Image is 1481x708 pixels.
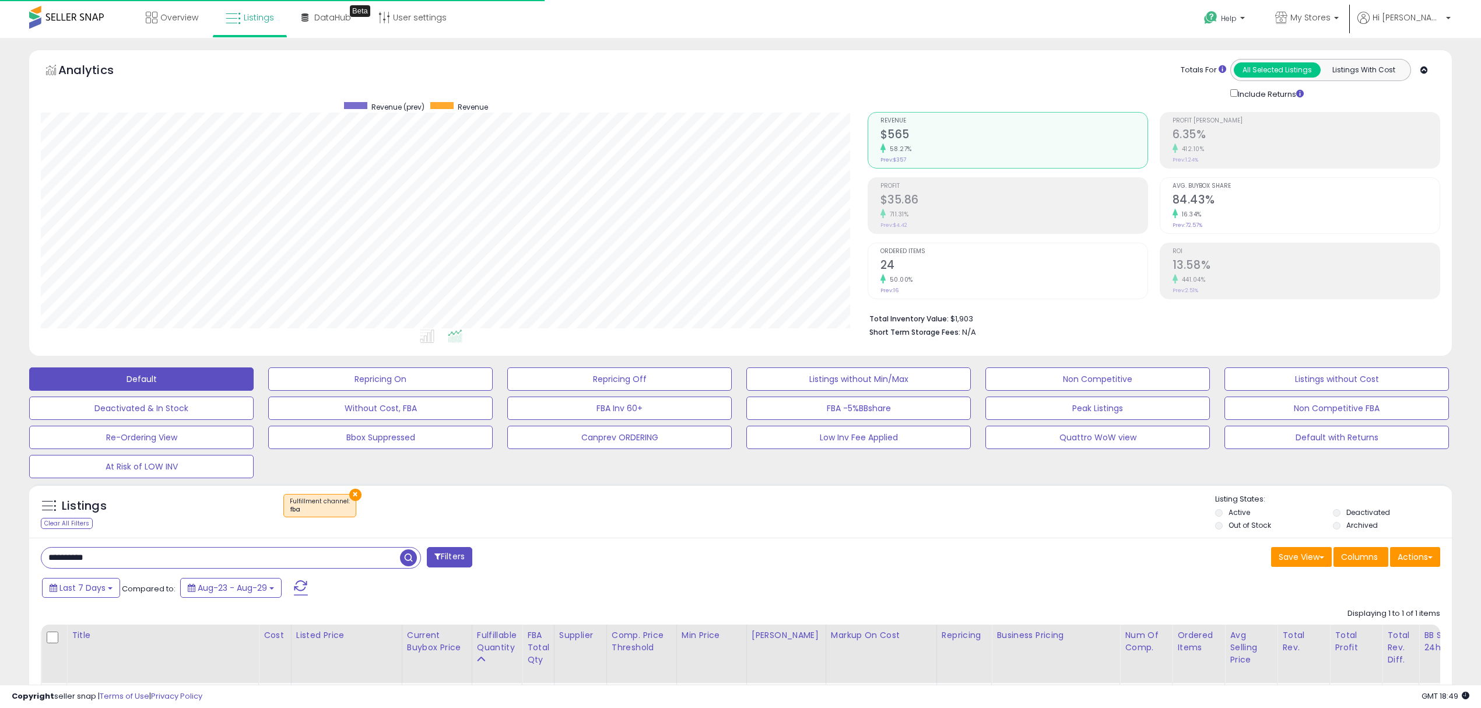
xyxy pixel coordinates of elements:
small: Prev: 72.57% [1173,222,1202,229]
span: ROI [1173,248,1440,255]
button: Non Competitive FBA [1224,397,1449,420]
span: 2025-09-8 18:49 GMT [1422,691,1469,702]
i: Get Help [1203,10,1218,25]
button: Default with Returns [1224,426,1449,449]
span: Revenue [458,102,488,112]
span: My Stores [1290,12,1331,23]
span: Profit [PERSON_NAME] [1173,118,1440,124]
button: Bbox Suppressed [268,426,493,449]
h5: Listings [62,498,107,514]
label: Deactivated [1346,507,1390,517]
span: Aug-23 - Aug-29 [198,582,267,594]
button: Last 7 Days [42,578,120,598]
button: Without Cost, FBA [268,397,493,420]
a: Hi [PERSON_NAME] [1357,12,1451,38]
div: Tooltip anchor [350,5,370,17]
h5: Analytics [58,62,136,81]
div: Total Rev. [1282,629,1325,654]
span: Fulfillment channel : [290,497,350,514]
button: Listings With Cost [1320,62,1407,78]
button: Repricing On [268,367,493,391]
span: N/A [962,327,976,338]
button: Listings without Cost [1224,367,1449,391]
label: Archived [1346,520,1378,530]
div: Fulfillable Quantity [477,629,517,654]
button: FBA Inv 60+ [507,397,732,420]
button: Columns [1333,547,1388,567]
small: 58.27% [886,145,912,153]
div: Comp. Price Threshold [612,629,672,654]
h2: 13.58% [1173,258,1440,274]
div: Ordered Items [1177,629,1220,654]
span: Revenue [880,118,1147,124]
h2: $35.86 [880,193,1147,209]
div: seller snap | | [12,691,202,702]
button: Canprev ORDERING [507,426,732,449]
span: Help [1221,13,1237,23]
button: All Selected Listings [1234,62,1321,78]
th: CSV column name: cust_attr_1_Supplier [554,625,606,683]
a: Privacy Policy [151,691,202,702]
small: Prev: 1.24% [1173,156,1198,163]
div: Supplier [559,629,602,642]
button: Non Competitive [985,367,1210,391]
button: Peak Listings [985,397,1210,420]
label: Out of Stock [1229,520,1271,530]
span: DataHub [314,12,351,23]
small: Prev: 16 [880,287,899,294]
span: Profit [880,183,1147,190]
div: Totals For [1181,65,1226,76]
button: Listings without Min/Max [746,367,971,391]
small: 412.10% [1178,145,1205,153]
span: Listings [244,12,274,23]
button: Default [29,367,254,391]
small: Prev: 2.51% [1173,287,1198,294]
div: FBA Total Qty [527,629,549,666]
div: Avg Selling Price [1230,629,1272,666]
button: At Risk of LOW INV [29,455,254,478]
div: Total Profit [1335,629,1377,654]
b: Total Inventory Value: [869,314,949,324]
th: The percentage added to the cost of goods (COGS) that forms the calculator for Min & Max prices. [826,625,936,683]
span: Compared to: [122,583,176,594]
div: Repricing [942,629,987,642]
span: Hi [PERSON_NAME] [1373,12,1443,23]
label: Active [1229,507,1250,517]
a: Terms of Use [100,691,149,702]
strong: Copyright [12,691,54,702]
div: fba [290,506,350,514]
p: Listing States: [1215,494,1452,505]
button: Aug-23 - Aug-29 [180,578,282,598]
span: Last 7 Days [59,582,106,594]
div: Business Pricing [996,629,1115,642]
span: Overview [160,12,198,23]
small: 50.00% [886,275,913,284]
small: 711.31% [886,210,909,219]
button: Save View [1271,547,1332,567]
div: BB Share 24h. [1424,629,1466,654]
div: Num of Comp. [1125,629,1167,654]
button: FBA -5%BBshare [746,397,971,420]
h2: $565 [880,128,1147,143]
button: Quattro WoW view [985,426,1210,449]
span: Revenue (prev) [371,102,424,112]
h2: 84.43% [1173,193,1440,209]
button: Deactivated & In Stock [29,397,254,420]
small: 441.04% [1178,275,1206,284]
div: Total Rev. Diff. [1387,629,1414,666]
div: Min Price [682,629,742,642]
div: Displaying 1 to 1 of 1 items [1347,608,1440,619]
a: Help [1195,2,1257,38]
div: Clear All Filters [41,518,93,529]
button: Low Inv Fee Applied [746,426,971,449]
div: Include Returns [1222,87,1318,100]
span: Columns [1341,551,1378,563]
button: Re-Ordering View [29,426,254,449]
small: Prev: $357 [880,156,906,163]
b: Short Term Storage Fees: [869,327,960,337]
button: Filters [427,547,472,567]
button: Repricing Off [507,367,732,391]
div: Listed Price [296,629,397,642]
div: Markup on Cost [831,629,932,642]
li: $1,903 [869,311,1432,325]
